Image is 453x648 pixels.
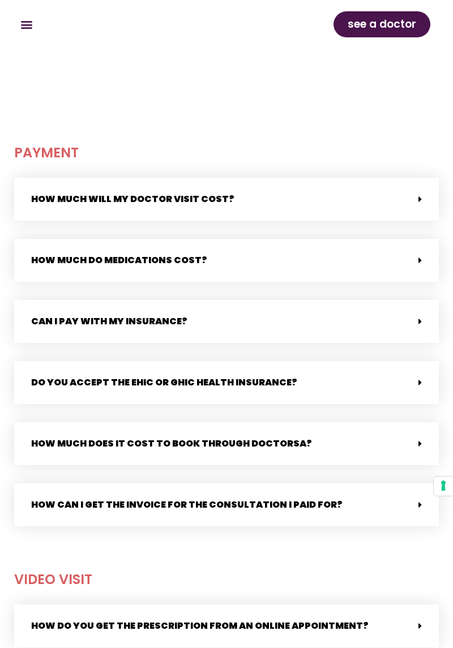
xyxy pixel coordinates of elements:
[14,361,439,404] div: Do you accept the EHIC or GHIC health insurance?
[348,15,416,33] span: see a doctor
[31,254,207,267] a: How much do medications cost?
[31,192,234,205] a: How much will my doctor visit cost?
[334,11,430,37] a: see a doctor
[434,477,453,496] button: Your consent preferences for tracking technologies
[31,619,369,632] a: How do you get the prescription from an online appointment?
[31,437,312,450] a: How much does it cost to book through Doctorsa?
[31,376,297,389] a: Do you accept the EHIC or GHIC health insurance?
[14,483,439,526] div: How can I get the invoice for the consultation I paid for?
[14,604,439,647] div: How do you get the prescription from an online appointment?
[31,315,187,328] a: Can I pay with my insurance?
[14,239,439,282] div: How much do medications cost?
[14,566,439,593] h2: video visit
[14,300,439,343] div: Can I pay with my insurance?
[14,178,439,221] div: How much will my doctor visit cost?
[14,139,439,166] h2: payment
[17,15,36,34] div: Menu Toggle
[14,422,439,465] div: How much does it cost to book through Doctorsa?
[31,498,343,511] a: How can I get the invoice for the consultation I paid for?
